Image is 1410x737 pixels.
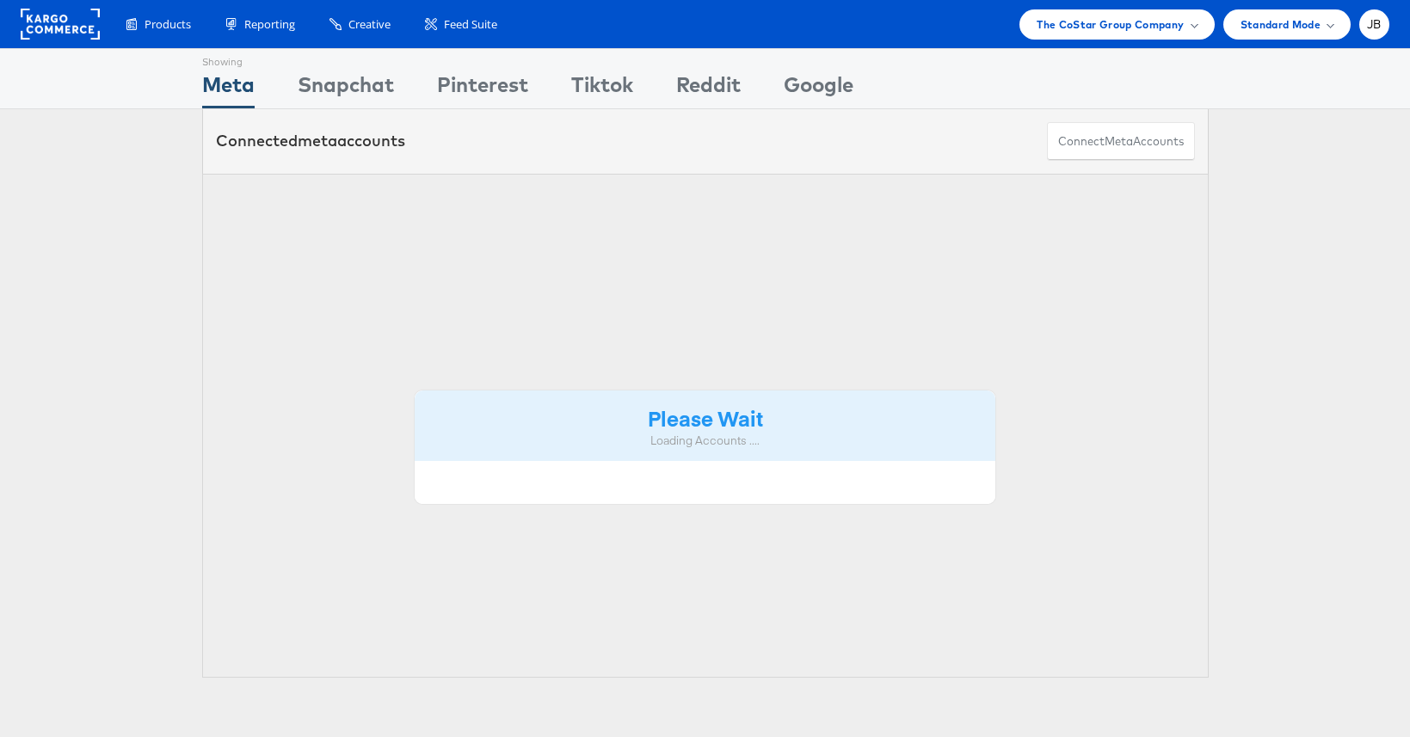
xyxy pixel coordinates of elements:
[298,131,337,150] span: meta
[437,70,528,108] div: Pinterest
[1367,19,1382,30] span: JB
[1037,15,1184,34] span: The CoStar Group Company
[1241,15,1321,34] span: Standard Mode
[1105,133,1133,150] span: meta
[648,403,763,432] strong: Please Wait
[145,16,191,33] span: Products
[348,16,391,33] span: Creative
[202,70,255,108] div: Meta
[202,49,255,70] div: Showing
[216,130,405,152] div: Connected accounts
[571,70,633,108] div: Tiktok
[784,70,853,108] div: Google
[298,70,394,108] div: Snapchat
[1047,122,1195,161] button: ConnectmetaAccounts
[428,433,983,449] div: Loading Accounts ....
[244,16,295,33] span: Reporting
[444,16,497,33] span: Feed Suite
[676,70,741,108] div: Reddit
